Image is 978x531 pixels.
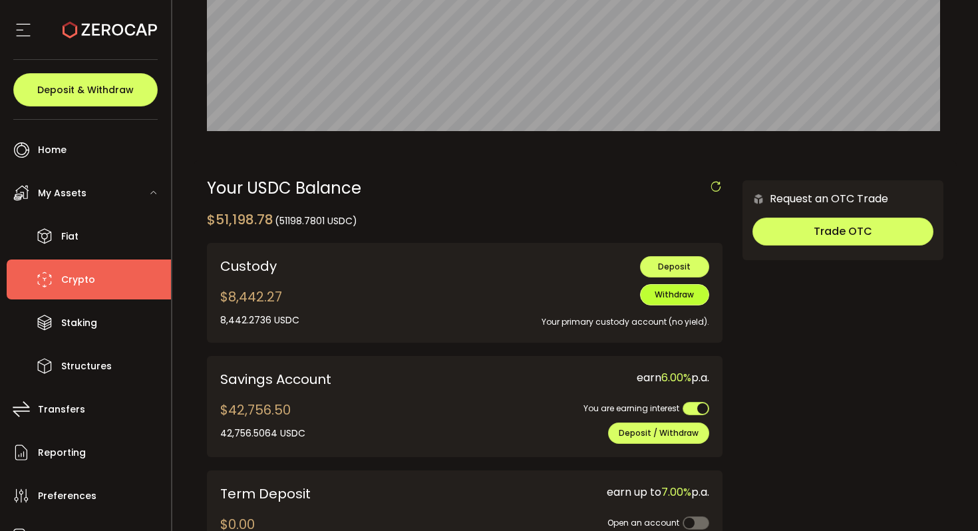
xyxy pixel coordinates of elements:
[38,486,96,506] span: Preferences
[658,261,691,272] span: Deposit
[619,427,699,439] span: Deposit / Withdraw
[61,227,79,246] span: Fiat
[38,184,86,203] span: My Assets
[640,256,709,277] button: Deposit
[583,403,679,414] span: You are earning interest
[661,370,691,385] span: 6.00%
[220,256,416,276] div: Custody
[220,369,455,389] div: Savings Account
[752,218,933,246] button: Trade OTC
[220,313,299,327] div: 8,442.2736 USDC
[220,427,305,441] div: 42,756.5064 USDC
[38,140,67,160] span: Home
[436,305,709,329] div: Your primary custody account (no yield).
[207,210,357,230] div: $51,198.78
[220,287,299,327] div: $8,442.27
[275,214,357,228] span: (51198.7801 USDC)
[38,443,86,462] span: Reporting
[752,193,764,205] img: 6nGpN7MZ9FLuBP83NiajKbTRY4UzlzQtBKtCrLLspmCkSvCZHBKvY3NxgQaT5JnOQREvtQ257bXeeSTueZfAPizblJ+Fe8JwA...
[220,484,416,504] div: Term Deposit
[607,484,709,500] span: earn up to p.a.
[814,224,872,239] span: Trade OTC
[61,270,95,289] span: Crypto
[607,517,679,528] span: Open an account
[637,370,709,385] span: earn p.a.
[38,400,85,419] span: Transfers
[911,467,978,531] iframe: Chat Widget
[661,484,691,500] span: 7.00%
[608,423,709,444] button: Deposit / Withdraw
[640,284,709,305] button: Withdraw
[207,180,723,196] div: Your USDC Balance
[220,400,305,441] div: $42,756.50
[13,73,158,106] button: Deposit & Withdraw
[742,190,888,207] div: Request an OTC Trade
[655,289,694,300] span: Withdraw
[61,313,97,333] span: Staking
[61,357,112,376] span: Structures
[37,85,134,94] span: Deposit & Withdraw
